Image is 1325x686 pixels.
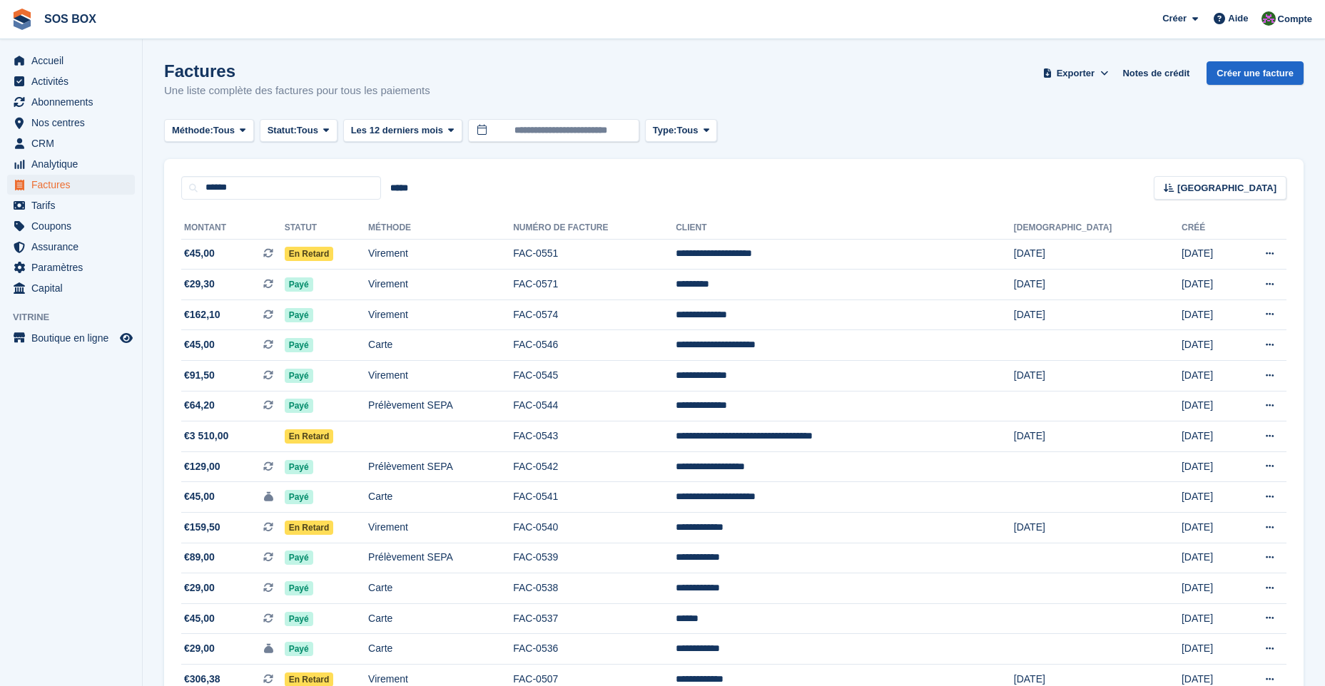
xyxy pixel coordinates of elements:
td: [DATE] [1182,603,1235,634]
img: stora-icon-8386f47178a22dfd0bd8f6a31ec36ba5ce8667c1dd55bd0f319d3a0aa187defe.svg [11,9,33,30]
span: Capital [31,278,117,298]
td: Prélèvement SEPA [368,391,513,421]
span: Tous [213,123,235,138]
span: Payé [285,369,313,383]
span: Tarifs [31,195,117,215]
span: Payé [285,490,313,504]
button: Les 12 derniers mois [343,119,462,143]
td: [DATE] [1014,239,1182,270]
td: [DATE] [1182,543,1235,573]
td: FAC-0536 [513,634,676,665]
span: €89,00 [184,550,215,565]
th: Statut [285,217,368,240]
td: Virement [368,513,513,543]
span: €45,00 [184,337,215,352]
a: menu [7,195,135,215]
a: menu [7,154,135,174]
a: menu [7,51,135,71]
td: [DATE] [1014,361,1182,391]
span: Factures [31,175,117,195]
td: FAC-0542 [513,451,676,482]
span: €159,50 [184,520,220,535]
span: Accueil [31,51,117,71]
td: Virement [368,361,513,391]
td: FAC-0571 [513,270,676,300]
span: €29,00 [184,641,215,656]
td: [DATE] [1014,300,1182,330]
a: menu [7,133,135,153]
td: FAC-0541 [513,482,676,513]
span: CRM [31,133,117,153]
td: [DATE] [1182,513,1235,543]
span: Payé [285,581,313,595]
td: [DATE] [1182,330,1235,361]
span: Coupons [31,216,117,236]
span: Payé [285,642,313,656]
td: [DATE] [1182,482,1235,513]
span: [GEOGRAPHIC_DATA] [1177,181,1276,195]
a: SOS BOX [39,7,102,31]
span: Payé [285,338,313,352]
a: Créer une facture [1207,61,1304,85]
th: Client [676,217,1014,240]
span: Tous [297,123,318,138]
span: €29,30 [184,277,215,292]
td: Virement [368,239,513,270]
td: FAC-0544 [513,391,676,421]
span: Payé [285,277,313,292]
th: Montant [181,217,285,240]
span: Créer [1162,11,1187,26]
a: menu [7,71,135,91]
td: Prélèvement SEPA [368,543,513,573]
a: Boutique d'aperçu [118,329,135,347]
button: Exporter [1040,61,1111,85]
span: €29,00 [184,580,215,595]
span: €3 510,00 [184,429,228,444]
a: menu [7,278,135,298]
span: Type: [653,123,677,138]
td: [DATE] [1182,239,1235,270]
td: [DATE] [1014,421,1182,452]
span: Analytique [31,154,117,174]
a: menu [7,113,135,133]
span: Assurance [31,237,117,257]
span: Méthode: [172,123,213,138]
span: €45,00 [184,611,215,626]
span: €45,00 [184,246,215,261]
th: Méthode [368,217,513,240]
button: Type: Tous [645,119,718,143]
img: ALEXANDRE SOUBIRA [1261,11,1276,26]
a: menu [7,237,135,257]
td: FAC-0545 [513,361,676,391]
span: €162,10 [184,307,220,322]
span: Les 12 derniers mois [351,123,443,138]
span: Nos centres [31,113,117,133]
h1: Factures [164,61,430,81]
td: Carte [368,603,513,634]
td: FAC-0551 [513,239,676,270]
td: FAC-0543 [513,421,676,452]
a: menu [7,216,135,236]
span: En retard [285,521,334,535]
span: Aide [1228,11,1248,26]
th: Créé [1182,217,1235,240]
p: Une liste complète des factures pour tous les paiements [164,83,430,99]
span: Boutique en ligne [31,328,117,348]
td: [DATE] [1182,573,1235,604]
span: Statut: [268,123,297,138]
td: FAC-0540 [513,513,676,543]
td: FAC-0539 [513,543,676,573]
span: €129,00 [184,459,220,474]
td: Virement [368,300,513,330]
span: Paramètres [31,257,117,277]
td: [DATE] [1182,421,1235,452]
th: [DEMOGRAPHIC_DATA] [1014,217,1182,240]
th: Numéro de facture [513,217,676,240]
td: [DATE] [1182,451,1235,482]
td: Carte [368,634,513,665]
span: Exporter [1057,66,1095,81]
span: €64,20 [184,398,215,413]
td: Prélèvement SEPA [368,451,513,482]
span: En retard [285,247,334,261]
td: [DATE] [1182,361,1235,391]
